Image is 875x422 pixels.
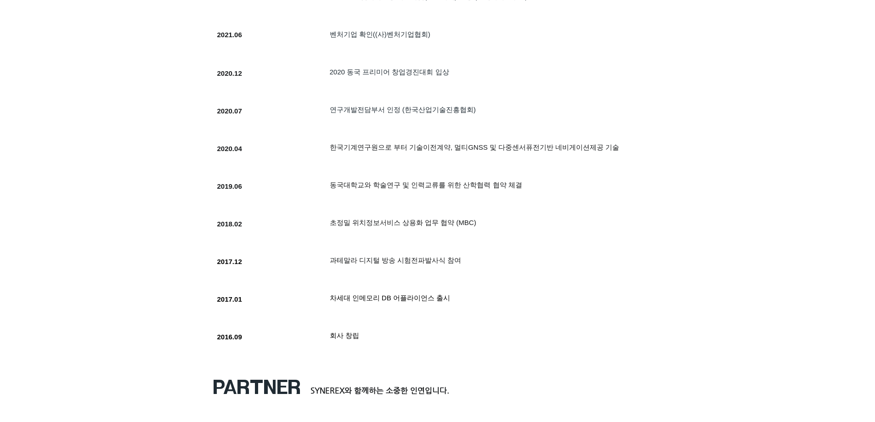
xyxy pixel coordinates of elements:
[330,29,623,39] h5: 벤처기업 확인((사)벤처기업협회)
[330,256,462,264] span: 과테말라 디지털 방송 시험전파발사식 참여
[217,220,242,228] span: 2018.02
[330,67,623,77] h5: 2020 동국 프리미어 창업경진대회 입상
[330,294,451,302] span: 차세대 인메모리 DB 어플라이언스 출시
[217,31,242,39] span: 2021.06
[330,143,620,151] span: 한국기계연구원으로 부터 기술이전계약, 멀티GNSS 및 다중센서퓨전기반 네비게이션제공 기술
[213,377,301,397] span: PARTNER
[217,107,242,115] span: 2020.07
[217,69,242,77] span: 2020.12
[330,106,476,113] span: ​연구개발전담부서 인정 (한국산업기술진흥협회)
[330,219,476,226] span: 초정밀 위치정보서비스 상용화 업무 협약 (MBC)
[217,182,242,190] span: 2019.06
[330,181,522,189] span: ​동국대학교와 학술연구 및 인력교류를 위한 산학협력 협약 체결
[217,258,242,265] span: 2017.12
[217,145,242,152] span: 2020.04
[310,386,449,395] span: SYNEREX와 함께하는 소중한 인연입니다.
[217,333,242,341] span: 2016.09
[217,295,242,303] span: 2017.01
[769,383,875,422] iframe: Wix Chat
[330,332,359,339] span: 회사 창립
